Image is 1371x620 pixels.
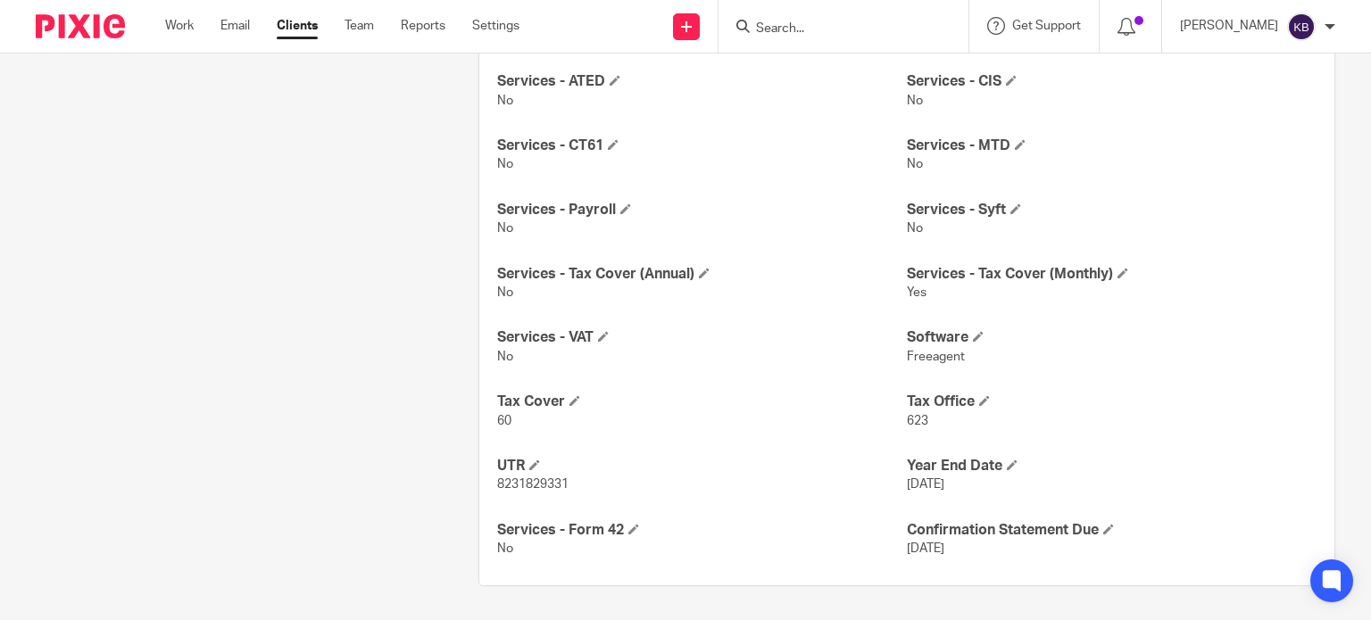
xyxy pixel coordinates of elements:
[497,393,907,411] h4: Tax Cover
[907,222,923,235] span: No
[907,393,1317,411] h4: Tax Office
[1012,20,1081,32] span: Get Support
[907,201,1317,219] h4: Services - Syft
[497,136,907,155] h4: Services - CT61
[277,17,318,35] a: Clients
[907,351,965,363] span: Freeagent
[36,14,125,38] img: Pixie
[497,95,513,107] span: No
[907,521,1317,540] h4: Confirmation Statement Due
[220,17,250,35] a: Email
[907,158,923,170] span: No
[165,17,194,35] a: Work
[907,478,944,491] span: [DATE]
[497,457,907,475] h4: UTR
[1287,12,1316,41] img: svg%3E
[497,351,513,363] span: No
[497,265,907,284] h4: Services - Tax Cover (Annual)
[497,201,907,219] h4: Services - Payroll
[907,265,1317,284] h4: Services - Tax Cover (Monthly)
[345,17,374,35] a: Team
[1180,17,1278,35] p: [PERSON_NAME]
[907,457,1317,475] h4: Year End Date
[497,222,513,235] span: No
[497,542,513,555] span: No
[472,17,519,35] a: Settings
[907,136,1317,155] h4: Services - MTD
[497,158,513,170] span: No
[907,415,928,427] span: 623
[907,95,923,107] span: No
[907,286,926,299] span: Yes
[907,542,944,555] span: [DATE]
[401,17,445,35] a: Reports
[754,21,915,37] input: Search
[907,72,1317,91] h4: Services - CIS
[497,286,513,299] span: No
[497,72,907,91] h4: Services - ATED
[497,415,511,427] span: 60
[497,478,569,491] span: 8231829331
[907,328,1317,347] h4: Software
[497,328,907,347] h4: Services - VAT
[497,521,907,540] h4: Services - Form 42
